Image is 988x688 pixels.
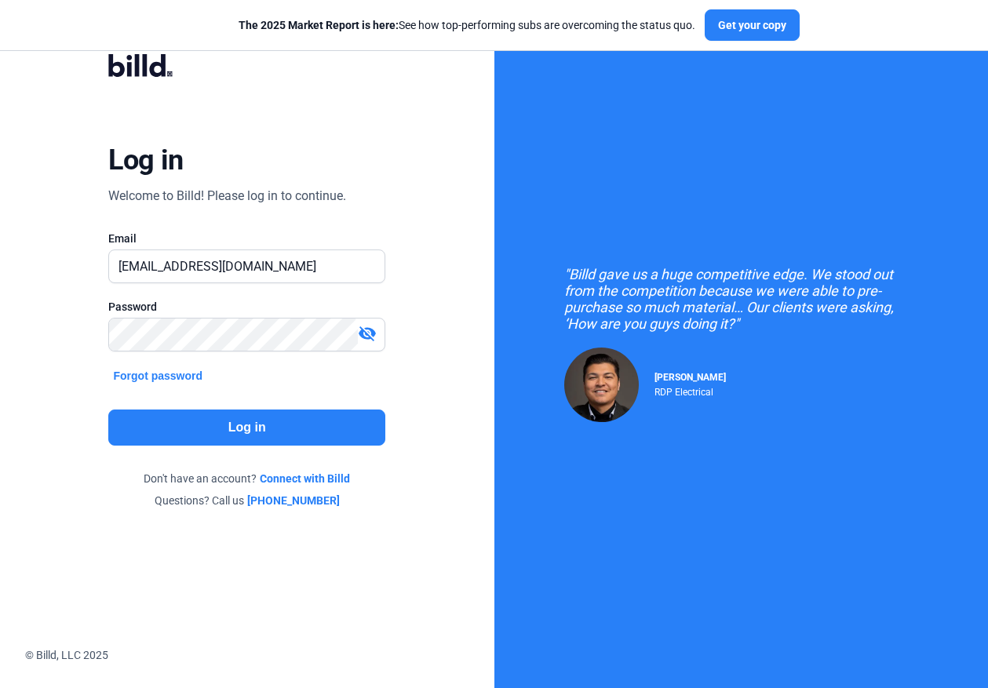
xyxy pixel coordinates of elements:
[108,367,207,384] button: Forgot password
[108,143,183,177] div: Log in
[358,324,377,343] mat-icon: visibility_off
[654,383,726,398] div: RDP Electrical
[108,493,385,508] div: Questions? Call us
[239,19,399,31] span: The 2025 Market Report is here:
[705,9,800,41] button: Get your copy
[654,372,726,383] span: [PERSON_NAME]
[239,17,695,33] div: See how top-performing subs are overcoming the status quo.
[108,299,385,315] div: Password
[108,187,346,206] div: Welcome to Billd! Please log in to continue.
[108,231,385,246] div: Email
[108,410,385,446] button: Log in
[260,471,350,486] a: Connect with Billd
[247,493,340,508] a: [PHONE_NUMBER]
[564,266,917,332] div: "Billd gave us a huge competitive edge. We stood out from the competition because we were able to...
[108,471,385,486] div: Don't have an account?
[564,348,639,422] img: Raul Pacheco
